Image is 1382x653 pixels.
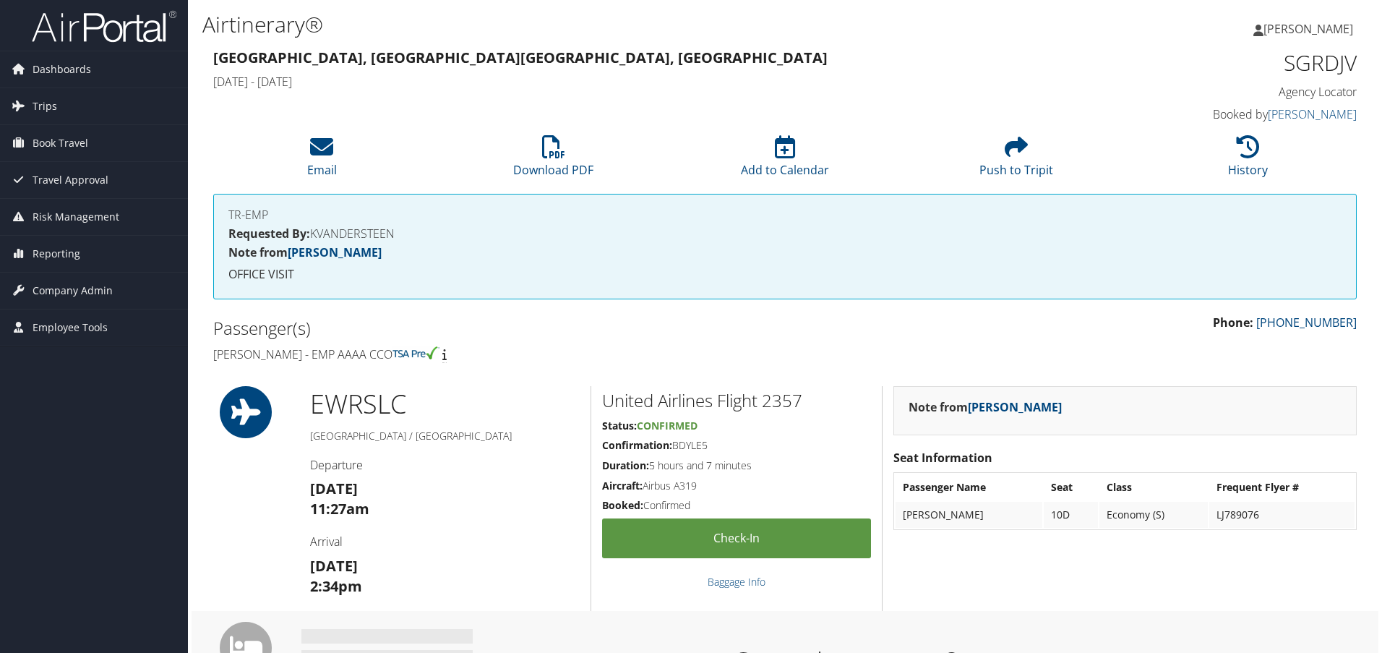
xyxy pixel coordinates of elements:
p: OFFICE VISIT [228,265,1342,284]
strong: [DATE] [310,556,358,576]
a: Push to Tripit [979,143,1053,178]
strong: Seat Information [893,450,992,466]
a: Download PDF [513,143,593,178]
h4: [DATE] - [DATE] [213,74,1065,90]
span: Employee Tools [33,310,108,346]
span: Reporting [33,236,80,272]
strong: Status: [602,419,637,432]
h1: SGRDJV [1087,48,1357,78]
span: Company Admin [33,273,113,309]
a: Add to Calendar [741,143,829,178]
strong: 11:27am [310,499,369,518]
a: [PERSON_NAME] [288,244,382,260]
h2: Passenger(s) [213,316,774,341]
h5: Confirmed [602,498,871,513]
td: [PERSON_NAME] [896,502,1042,528]
h5: BDYLE5 [602,438,871,453]
h4: [PERSON_NAME] - EMP AAAA CCO [213,346,774,362]
th: Frequent Flyer # [1209,474,1355,500]
img: tsa-precheck.png [392,346,439,359]
h4: Departure [310,457,580,473]
span: Dashboards [33,51,91,88]
a: Baggage Info [708,575,765,589]
h5: [GEOGRAPHIC_DATA] / [GEOGRAPHIC_DATA] [310,429,580,443]
a: Check-in [602,518,871,558]
h2: United Airlines Flight 2357 [602,388,871,413]
span: Trips [33,88,57,124]
strong: Confirmation: [602,438,672,452]
strong: Note from [909,399,1062,415]
h5: Airbus A319 [602,479,871,493]
h4: Agency Locator [1087,84,1357,100]
strong: Phone: [1213,315,1253,330]
h5: 5 hours and 7 minutes [602,458,871,473]
strong: [GEOGRAPHIC_DATA], [GEOGRAPHIC_DATA] [GEOGRAPHIC_DATA], [GEOGRAPHIC_DATA] [213,48,828,67]
h4: KVANDERSTEEN [228,228,1342,239]
strong: Note from [228,244,382,260]
strong: Duration: [602,458,649,472]
strong: Aircraft: [602,479,643,492]
strong: Requested By: [228,226,310,242]
strong: 2:34pm [310,576,362,596]
a: History [1228,143,1268,178]
td: LJ789076 [1209,502,1355,528]
span: Risk Management [33,199,119,235]
h4: TR-EMP [228,209,1342,221]
a: [PERSON_NAME] [1253,7,1368,51]
th: Class [1099,474,1208,500]
span: Confirmed [637,419,698,432]
a: Email [307,143,337,178]
strong: [DATE] [310,479,358,498]
td: Economy (S) [1099,502,1208,528]
span: Travel Approval [33,162,108,198]
h1: EWR SLC [310,386,580,422]
a: [PERSON_NAME] [1268,106,1357,122]
th: Passenger Name [896,474,1042,500]
span: [PERSON_NAME] [1263,21,1353,37]
span: Book Travel [33,125,88,161]
h4: Booked by [1087,106,1357,122]
img: airportal-logo.png [32,9,176,43]
h1: Airtinerary® [202,9,979,40]
strong: Booked: [602,498,643,512]
td: 10D [1044,502,1098,528]
a: [PERSON_NAME] [968,399,1062,415]
a: [PHONE_NUMBER] [1256,315,1357,330]
h4: Arrival [310,534,580,550]
th: Seat [1044,474,1098,500]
